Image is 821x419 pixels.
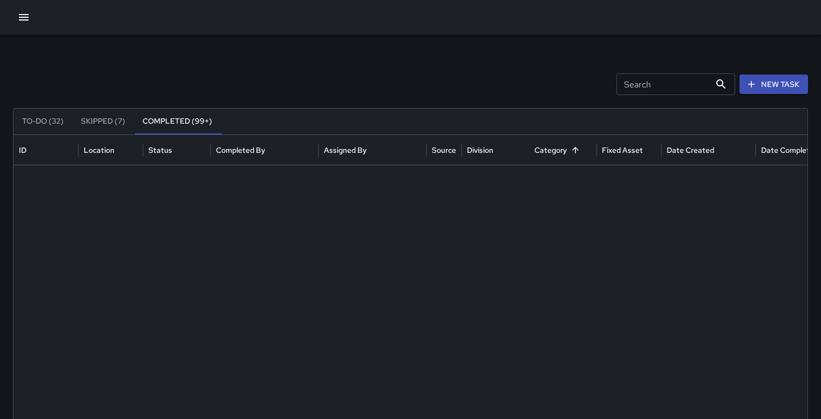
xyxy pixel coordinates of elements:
[602,145,643,155] div: Fixed Asset
[534,145,567,155] div: Category
[134,109,221,134] button: Completed (99+)
[667,145,714,155] div: Date Created
[324,145,367,155] div: Assigned By
[761,145,818,155] div: Date Completed
[84,145,114,155] div: Location
[19,145,26,155] div: ID
[216,145,265,155] div: Completed By
[432,145,456,155] div: Source
[467,145,493,155] div: Division
[13,109,72,134] button: To-Do (32)
[739,75,808,94] button: New Task
[148,145,172,155] div: Status
[568,143,583,158] button: Sort
[72,109,134,134] button: Skipped (7)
